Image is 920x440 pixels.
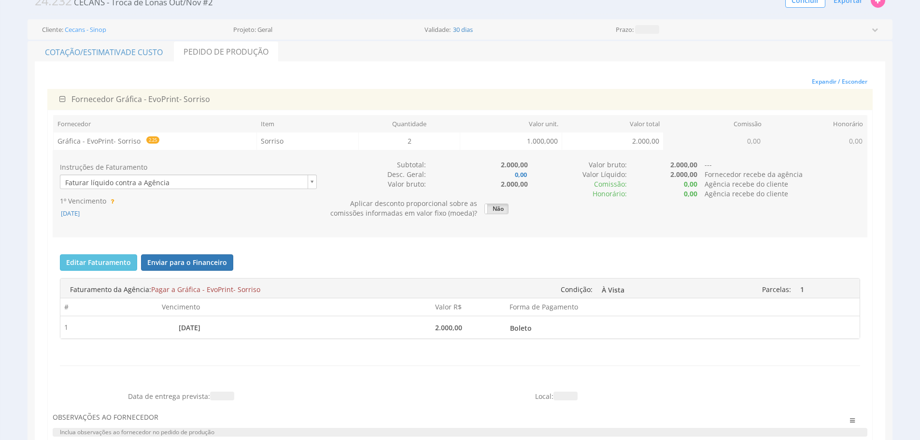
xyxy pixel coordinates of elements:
b: 2.000,00 [501,160,528,169]
label: Instruções de Faturamento [60,162,147,172]
td: Gráfica - EvoPrint- Sorriso [54,132,257,150]
th: Forma de Pagamento [467,298,665,316]
span: Fornecedor [71,94,114,104]
b: 2.000,00 [501,179,528,189]
span: de Custo [126,47,163,58]
span: Boleto [510,321,660,336]
b: 2.000,00 [670,170,697,179]
th: Item [257,115,359,132]
th: Honorário [765,115,867,132]
a: Boleto [508,320,662,335]
label: Prazo: [616,27,634,33]
b: 0,00 [684,189,697,198]
span: 30 dias [452,27,474,33]
b: 0,00 [684,179,697,189]
a: Cecans - Sinop [65,27,106,33]
span: Pagar a Gráfica - EvoPrint- Sorriso [151,285,260,294]
span: À Vista [602,282,684,297]
th: Valor R$ [335,298,467,316]
span: Esta data será utilizada como base para gerar as faturas! [108,197,114,205]
span: [DATE] [60,209,81,218]
div: Inclua observações ao fornecedor no pedido de produção [53,428,867,437]
a: Faturar líquido contra a Agência [60,175,317,189]
label: Projeto: [233,27,256,33]
td: 0,00 [765,132,866,150]
span: 2.25 [146,136,159,144]
td: 1 [60,316,74,339]
th: Comissão [664,115,765,132]
td: 2 [359,132,460,150]
button: Expandir / Esconder [807,74,873,89]
div: Data de entrega prevista: [121,392,460,401]
div: Honorário: [528,189,627,199]
span: Faturar líquido contra a Agência [60,175,304,190]
a: À Vista [600,282,686,296]
th: # [60,298,74,316]
div: : [528,179,627,189]
span: Parcelas: [762,285,791,294]
span: Geral [257,27,272,33]
div: Local: [528,392,867,401]
div: Agência recebe do cliente [697,189,867,199]
div: Aplicar desconto proporcional sobre as comissões informadas em valor fixo (moeda)? [324,199,477,218]
div: Gráfica - EvoPrint- Sorriso [52,94,868,105]
label: 1º Vencimento [60,196,106,206]
td: 0,00 [664,132,765,150]
a: Cotação/Estimativade Custo [35,42,173,62]
th: Quantidade [358,115,460,132]
h3: Observações ao fornecedor [53,413,799,421]
button: Editar Faturamento [60,254,137,271]
div: Valor bruto: [528,160,627,170]
div: Agência recebe do cliente [697,179,867,189]
td: 2.000,00 [562,132,663,150]
th: Vencimento [74,298,205,316]
b: 2.000,00 [670,160,697,169]
div: Valor bruto: [324,179,426,189]
td: 1.000,000 [460,132,562,150]
div: Fornecedor recebe da agência [697,170,867,179]
label: Não [485,204,508,214]
b: 0,00 [514,170,528,179]
th: Fornecedor [54,115,257,132]
td: Sorriso [257,132,358,150]
div: Subtotal: [324,160,426,170]
div: Faturamento da Agência: [63,282,526,297]
button: Enviar para o Financeiro [141,254,233,271]
div: Desc. Geral: [324,170,426,179]
label: Validade: [425,27,451,33]
span: Condição: [561,285,593,294]
div: Valor Líquido: [528,170,627,179]
label: Cliente: [42,27,63,33]
span: Comissão [594,179,625,189]
th: Valor unit. [460,115,562,132]
a: Pedido de Produção [174,42,278,62]
div: --- [697,160,867,170]
th: Valor total [562,115,664,132]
